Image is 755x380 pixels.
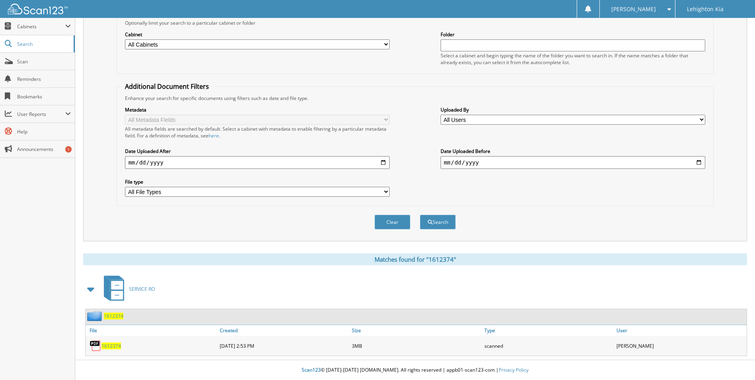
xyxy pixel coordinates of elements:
span: User Reports [17,111,65,118]
label: File type [125,178,390,185]
label: Cabinet [125,31,390,38]
span: Help [17,128,71,135]
div: 1 [65,146,72,153]
div: scanned [482,338,615,354]
span: Announcements [17,146,71,153]
a: SERVICE RO [99,273,155,305]
button: Search [420,215,456,229]
span: Search [17,41,70,47]
span: Lehighton Kia [687,7,724,12]
div: Select a cabinet and begin typing the name of the folder you want to search in. If the name match... [441,52,705,66]
a: 1612374 [101,343,121,349]
a: File [86,325,218,336]
div: Enhance your search for specific documents using filters such as date and file type. [121,95,709,102]
span: Bookmarks [17,93,71,100]
img: PDF.png [90,340,101,352]
legend: Additional Document Filters [121,82,213,91]
span: Reminders [17,76,71,82]
img: folder2.png [87,311,104,321]
a: Type [482,325,615,336]
a: User [615,325,747,336]
input: end [441,156,705,169]
a: Created [218,325,350,336]
a: Size [350,325,482,336]
span: SERVICE RO [129,286,155,292]
div: 3MB [350,338,482,354]
input: start [125,156,390,169]
span: Scan123 [302,366,321,373]
div: [DATE] 2:53 PM [218,338,350,354]
span: Cabinets [17,23,65,30]
img: scan123-logo-white.svg [8,4,68,14]
a: Privacy Policy [499,366,529,373]
span: [PERSON_NAME] [611,7,656,12]
div: Optionally limit your search to a particular cabinet or folder [121,20,709,26]
a: 1612374 [104,313,123,319]
div: [PERSON_NAME] [615,338,747,354]
label: Metadata [125,106,390,113]
label: Uploaded By [441,106,705,113]
div: All metadata fields are searched by default. Select a cabinet with metadata to enable filtering b... [125,125,390,139]
a: here [209,132,219,139]
div: © [DATE]-[DATE] [DOMAIN_NAME]. All rights reserved | appb01-scan123-com | [75,360,755,380]
label: Date Uploaded After [125,148,390,155]
label: Folder [441,31,705,38]
div: Matches found for "1612374" [83,253,747,265]
button: Clear [375,215,410,229]
span: Scan [17,58,71,65]
label: Date Uploaded Before [441,148,705,155]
